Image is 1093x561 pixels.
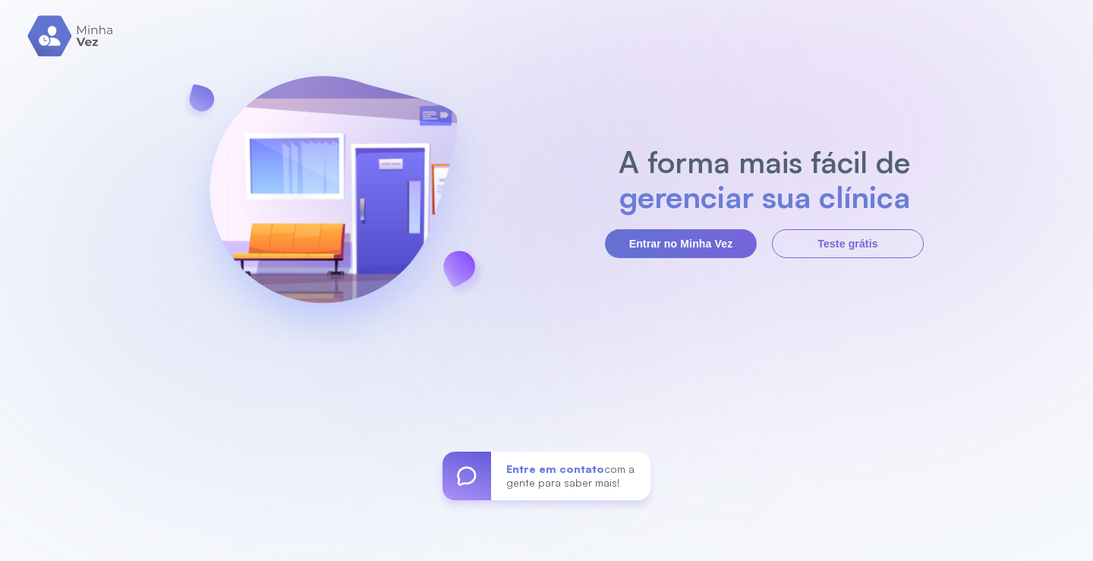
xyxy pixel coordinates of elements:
[443,452,650,500] a: Entre em contatocom a gente para saber mais!
[611,179,918,214] h2: gerenciar sua clínica
[605,229,757,258] button: Entrar no Minha Vez
[169,36,497,366] img: banner-login.svg
[506,462,604,475] span: Entre em contato
[772,229,924,258] button: Teste grátis
[611,144,918,179] h2: A forma mais fácil de
[27,15,115,57] img: logo.svg
[491,452,650,500] div: com a gente para saber mais!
